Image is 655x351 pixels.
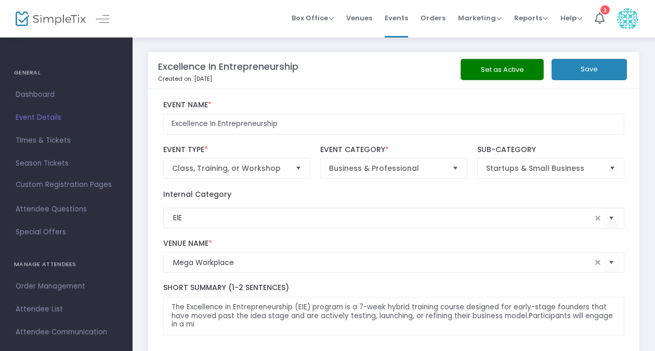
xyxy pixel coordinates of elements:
input: Enter Event Name [163,114,625,135]
input: Select Event Internal Category [173,212,592,223]
button: Select [604,207,619,229]
span: Event Details [16,111,117,124]
span: Season Tickets [16,157,117,170]
label: Event Name [163,101,625,110]
span: Venues [346,5,372,31]
span: Times & Tickets [16,134,117,147]
span: Box Office [292,13,334,23]
span: Attendee Questions [16,203,117,216]
label: Sub-Category [477,145,624,155]
m-panel-title: Excellence In Entrepreneurship [158,59,298,73]
button: Select [605,158,620,178]
h4: GENERAL [14,62,119,83]
button: Set as Active [461,59,544,80]
span: Special Offers [16,225,117,239]
label: Event Type [163,145,310,155]
button: Save [552,59,627,80]
span: Business & Professional [329,163,444,173]
span: Order Management [16,280,117,293]
span: Short Summary (1-2 Sentences) [163,282,289,293]
input: Select Venue [173,257,592,268]
span: Orders [421,5,446,31]
label: Internal Category [163,189,231,200]
p: Created on: [DATE] [158,74,473,83]
label: Event Category [320,145,467,155]
span: Class, Training, or Workshop [172,163,287,173]
span: Help [560,13,582,23]
span: clear [592,256,604,269]
button: Select [448,158,463,178]
span: Reports [514,13,548,23]
div: 1 [600,5,610,15]
span: clear [592,212,604,224]
button: Select [291,158,306,178]
span: Marketing [458,13,502,23]
button: Select [604,252,619,273]
label: Venue Name [163,239,625,248]
h4: MANAGE ATTENDEES [14,254,119,275]
span: Events [385,5,408,31]
span: Attendee List [16,303,117,316]
span: Attendee Communication [16,325,117,339]
span: Startups & Small Business [486,163,601,173]
span: Dashboard [16,88,117,102]
span: Custom Registration Pages [16,180,112,190]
